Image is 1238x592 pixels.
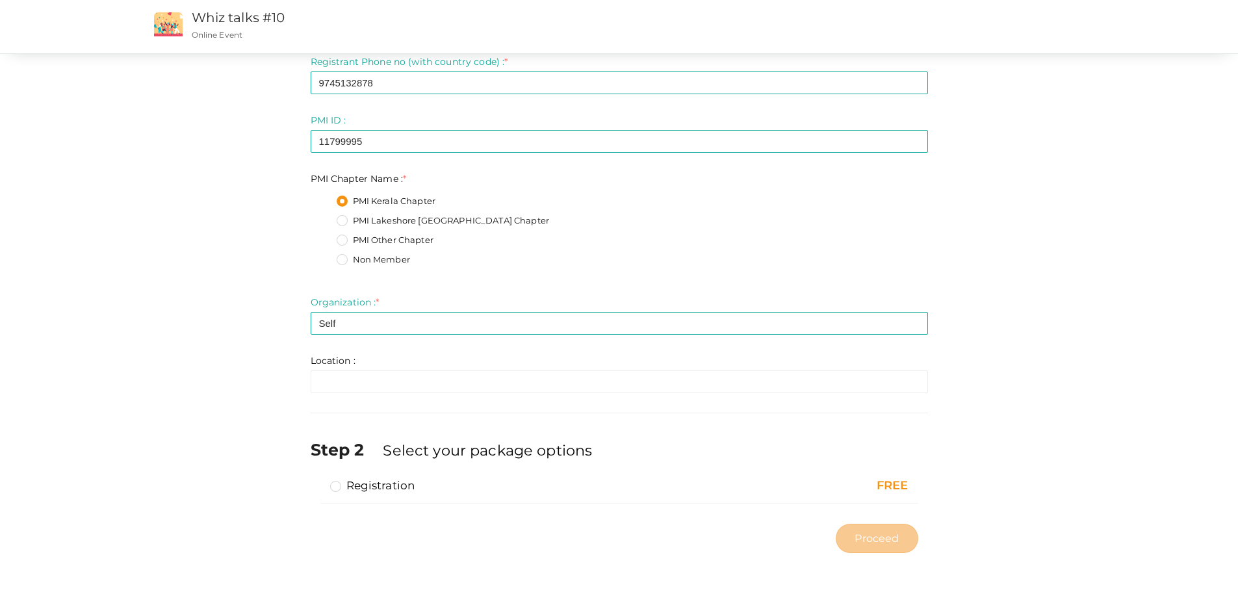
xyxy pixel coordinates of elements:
[836,524,918,553] button: Proceed
[311,296,380,309] label: Organization :
[311,354,355,367] label: Location :
[732,478,909,495] div: FREE
[311,438,381,461] label: Step 2
[383,440,592,461] label: Select your package options
[337,195,436,208] label: PMI Kerala Chapter
[311,55,508,68] label: Registrant Phone no (with country code) :
[311,114,346,127] label: PMI ID :
[337,253,410,266] label: Non Member
[337,214,549,227] label: PMI Lakeshore [GEOGRAPHIC_DATA] Chapter
[154,12,183,36] img: event2.png
[311,71,928,94] input: Enter registrant phone no here.
[337,234,433,247] label: PMI Other Chapter
[192,10,285,25] a: Whiz talks #10
[330,478,415,493] label: Registration
[192,29,811,40] p: Online Event
[855,531,899,546] span: Proceed
[311,172,407,185] label: PMI Chapter Name :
